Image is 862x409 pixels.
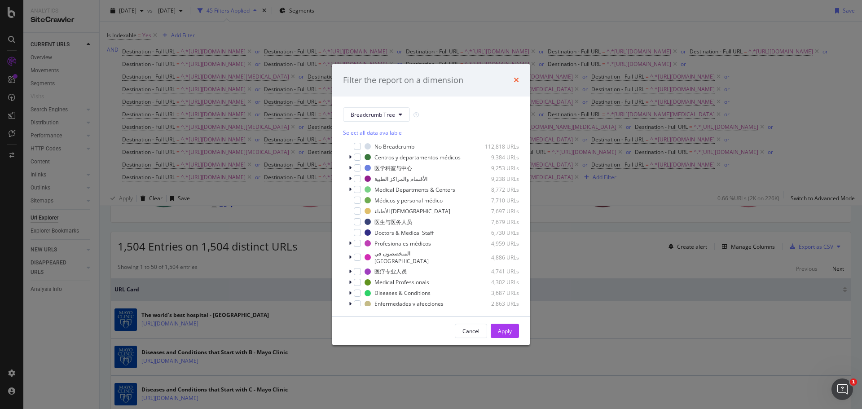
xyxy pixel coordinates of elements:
div: الأطباء [DEMOGRAPHIC_DATA] [374,207,450,215]
div: 4,302 URLs [475,278,519,286]
div: 9,384 URLs [475,154,519,161]
div: Centros y departamentos médicos [374,154,461,161]
div: 4,959 URLs [475,240,519,247]
div: Filter the report on a dimension [343,75,463,86]
div: 6,730 URLs [475,229,519,237]
button: Apply [491,324,519,338]
iframe: Intercom live chat [831,378,853,400]
div: 7,679 URLs [475,218,519,226]
div: 7,697 URLs [475,207,519,215]
button: Cancel [455,324,487,338]
div: 8,772 URLs [475,186,519,194]
div: Cancel [462,327,479,335]
div: 医疗专业人员 [374,268,407,275]
div: 4,886 URLs [476,254,519,261]
div: Medical Departments & Centers [374,186,455,194]
div: Médicos y personal médico [374,197,443,204]
div: 9,238 URLs [475,175,519,183]
span: 1 [850,378,857,386]
span: Breadcrumb Tree [351,111,395,119]
div: times [514,75,519,86]
div: المتخصصون في [GEOGRAPHIC_DATA] [374,250,464,265]
div: modal [332,64,530,346]
div: 2,863 URLs [475,300,519,308]
div: 4,741 URLs [475,268,519,275]
div: 医生与医务人员 [374,218,412,226]
div: Diseases & Conditions [374,289,431,297]
div: Enfermedades y afecciones [374,300,444,308]
div: 3,687 URLs [475,289,519,297]
div: 医学科室与中心 [374,164,412,172]
div: 7,710 URLs [475,197,519,204]
div: 9,253 URLs [475,164,519,172]
div: الأقسام والمراكز الطبية [374,175,427,183]
div: Select all data available [343,129,519,136]
div: Doctors & Medical Staff [374,229,434,237]
div: Apply [498,327,512,335]
button: Breadcrumb Tree [343,107,410,122]
div: No Breadcrumb [374,143,414,150]
div: Profesionales médicos [374,240,431,247]
div: Medical Professionals [374,278,429,286]
div: 112,818 URLs [475,143,519,150]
